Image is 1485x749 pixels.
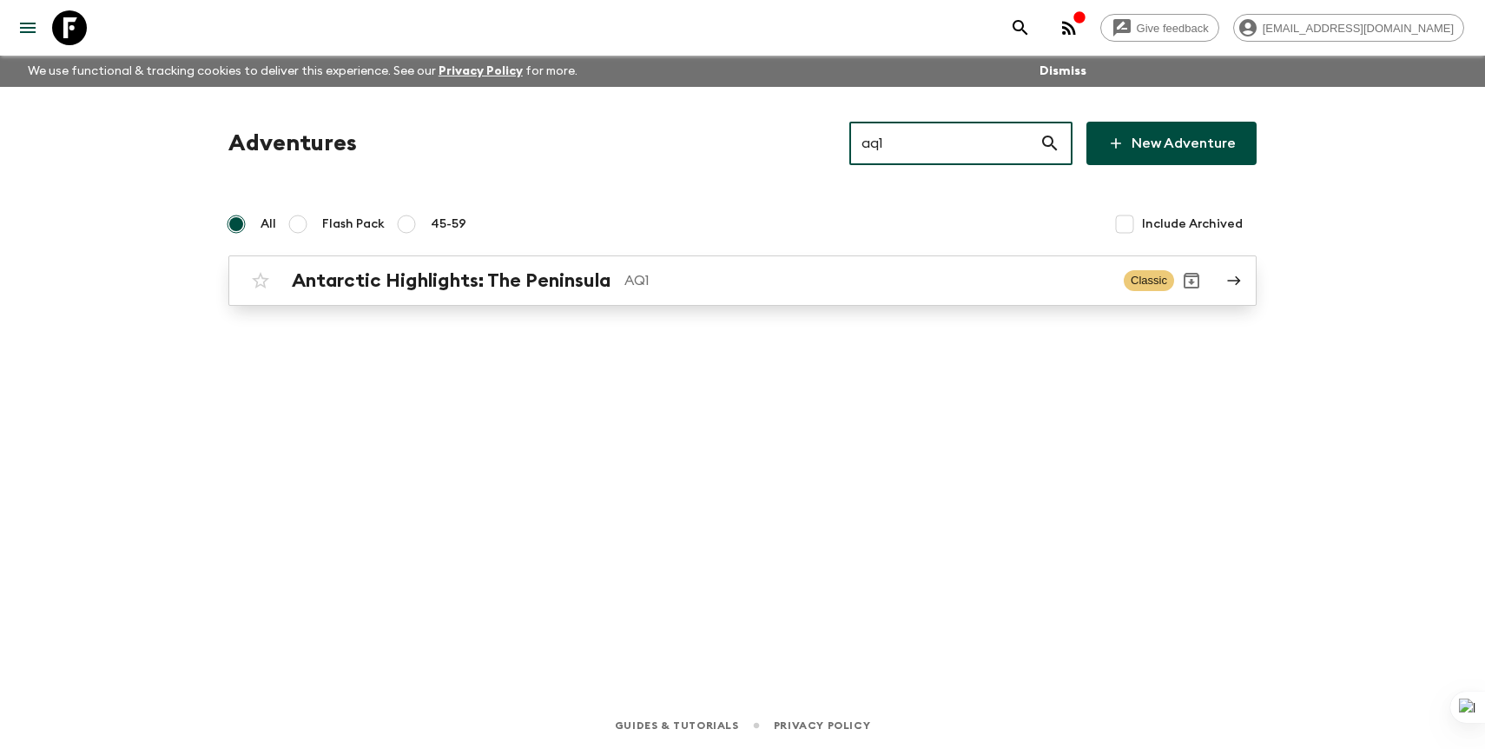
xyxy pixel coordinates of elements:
button: menu [10,10,45,45]
span: Give feedback [1127,22,1218,35]
a: Give feedback [1100,14,1219,42]
span: [EMAIL_ADDRESS][DOMAIN_NAME] [1253,22,1463,35]
a: Privacy Policy [439,65,523,77]
span: Flash Pack [322,215,385,233]
span: All [261,215,276,233]
span: Classic [1124,270,1174,291]
input: e.g. AR1, Argentina [849,119,1039,168]
button: Dismiss [1035,59,1091,83]
button: search adventures [1003,10,1038,45]
a: Guides & Tutorials [615,716,739,735]
div: [EMAIL_ADDRESS][DOMAIN_NAME] [1233,14,1464,42]
span: 45-59 [431,215,466,233]
a: New Adventure [1086,122,1257,165]
p: We use functional & tracking cookies to deliver this experience. See our for more. [21,56,584,87]
h2: Antarctic Highlights: The Peninsula [292,269,610,292]
span: Include Archived [1142,215,1243,233]
a: Antarctic Highlights: The PeninsulaAQ1ClassicArchive [228,255,1257,306]
button: Archive [1174,263,1209,298]
p: AQ1 [624,270,1110,291]
a: Privacy Policy [774,716,870,735]
h1: Adventures [228,126,357,161]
